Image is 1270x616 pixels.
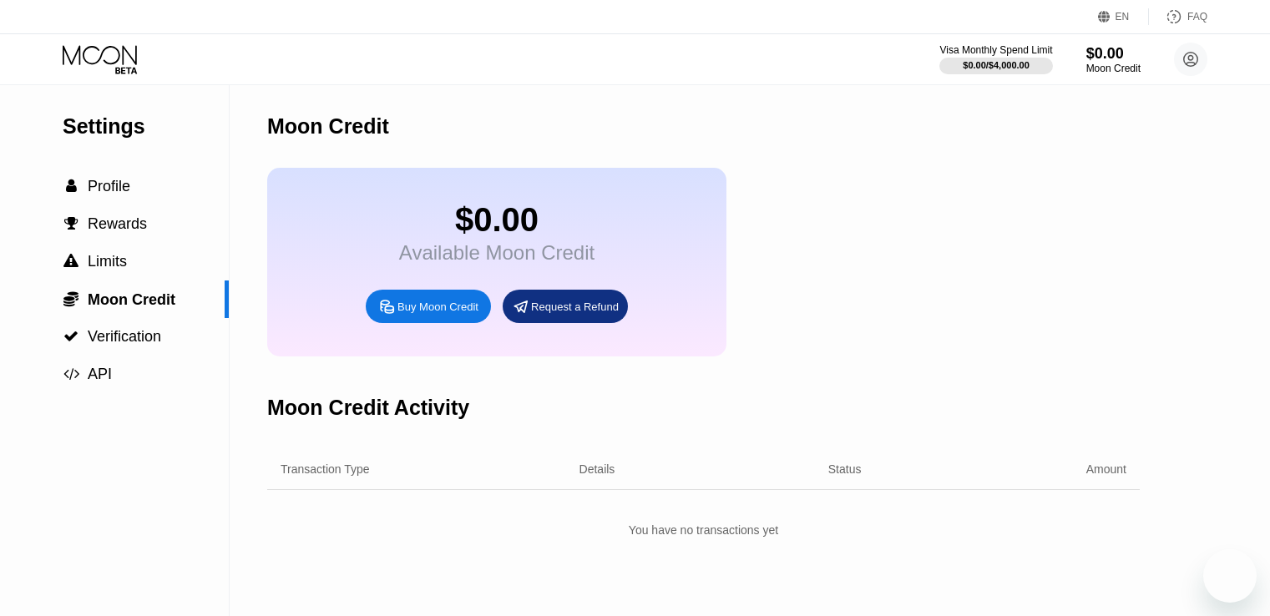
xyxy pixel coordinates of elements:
[399,201,595,239] div: $0.00
[1116,11,1130,23] div: EN
[939,44,1052,56] div: Visa Monthly Spend Limit
[63,329,78,344] span: 
[63,329,79,344] div: 
[939,44,1052,74] div: Visa Monthly Spend Limit$0.00/$4,000.00
[63,290,79,307] div: 
[1086,63,1141,74] div: Moon Credit
[281,462,370,476] div: Transaction Type
[63,290,78,307] span: 
[366,290,491,323] div: Buy Moon Credit
[1086,462,1126,476] div: Amount
[267,114,389,139] div: Moon Credit
[1187,11,1207,23] div: FAQ
[88,178,130,194] span: Profile
[88,366,112,382] span: API
[531,300,619,314] div: Request a Refund
[88,215,147,232] span: Rewards
[63,216,79,231] div: 
[828,462,862,476] div: Status
[88,253,127,270] span: Limits
[63,114,229,139] div: Settings
[1086,45,1141,63] div: $0.00
[88,291,175,308] span: Moon Credit
[1098,8,1149,25] div: EN
[66,179,77,194] span: 
[963,60,1030,70] div: $0.00 / $4,000.00
[397,300,478,314] div: Buy Moon Credit
[399,241,595,265] div: Available Moon Credit
[267,515,1140,545] div: You have no transactions yet
[63,366,79,381] span: 
[64,216,78,231] span: 
[503,290,628,323] div: Request a Refund
[1086,45,1141,74] div: $0.00Moon Credit
[1149,8,1207,25] div: FAQ
[267,396,469,420] div: Moon Credit Activity
[63,254,78,269] span: 
[63,179,79,194] div: 
[1203,549,1257,603] iframe: Кнопка запуска окна обмена сообщениями
[579,462,615,476] div: Details
[63,254,79,269] div: 
[88,328,161,345] span: Verification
